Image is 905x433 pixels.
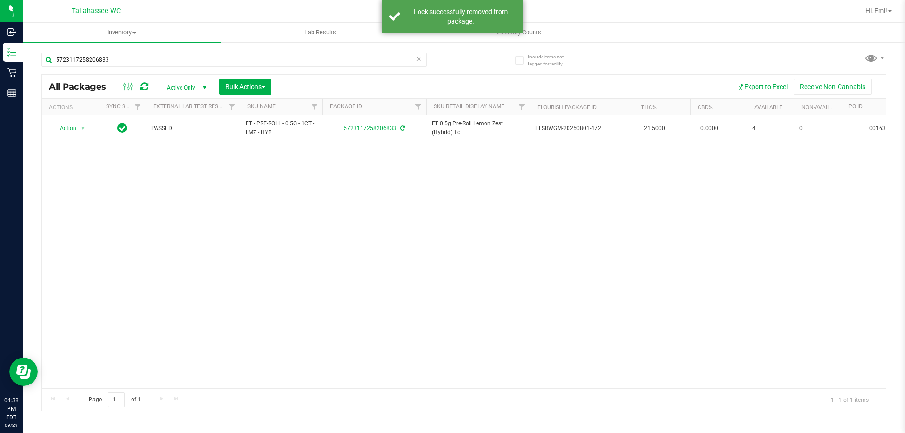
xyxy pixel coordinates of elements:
input: Search Package ID, Item Name, SKU, Lot or Part Number... [41,53,427,67]
span: Sync from Compliance System [399,125,405,131]
span: FT 0.5g Pre-Roll Lemon Zest (Hybrid) 1ct [432,119,524,137]
span: 21.5000 [639,122,670,135]
inline-svg: Reports [7,88,16,98]
a: External Lab Test Result [153,103,227,110]
a: Non-Available [801,104,843,111]
span: All Packages [49,82,115,92]
a: Sku Retail Display Name [434,103,504,110]
input: 1 [108,392,125,407]
span: FLSRWGM-20250801-472 [535,124,628,133]
span: Action [51,122,77,135]
span: Page of 1 [81,392,148,407]
a: Lab Results [221,23,420,42]
div: Actions [49,104,95,111]
a: 00163484 [869,125,896,131]
span: Include items not tagged for facility [528,53,575,67]
a: Flourish Package ID [537,104,597,111]
button: Receive Non-Cannabis [794,79,872,95]
a: THC% [641,104,657,111]
inline-svg: Inventory [7,48,16,57]
span: 4 [752,124,788,133]
inline-svg: Inbound [7,27,16,37]
span: Inventory [23,28,221,37]
span: In Sync [117,122,127,135]
button: Export to Excel [731,79,794,95]
span: Lab Results [292,28,349,37]
a: CBD% [698,104,713,111]
a: PO ID [848,103,863,110]
span: Hi, Emi! [865,7,887,15]
div: Lock successfully removed from package. [405,7,516,26]
inline-svg: Retail [7,68,16,77]
a: SKU Name [247,103,276,110]
span: PASSED [151,124,234,133]
a: Filter [224,99,240,115]
a: Filter [307,99,322,115]
a: Filter [514,99,530,115]
span: Clear [415,53,422,65]
iframe: Resource center [9,358,38,386]
p: 09/29 [4,422,18,429]
a: Sync Status [106,103,142,110]
a: Filter [130,99,146,115]
a: 5723117258206833 [344,125,396,131]
span: Bulk Actions [225,83,265,90]
p: 04:38 PM EDT [4,396,18,422]
span: FT - PRE-ROLL - 0.5G - 1CT - LMZ - HYB [246,119,317,137]
button: Bulk Actions [219,79,271,95]
span: 0.0000 [696,122,723,135]
a: Inventory [23,23,221,42]
a: Available [754,104,782,111]
span: 1 - 1 of 1 items [823,392,876,407]
span: select [77,122,89,135]
span: 0 [799,124,835,133]
a: Package ID [330,103,362,110]
span: Tallahassee WC [72,7,121,15]
a: Filter [411,99,426,115]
